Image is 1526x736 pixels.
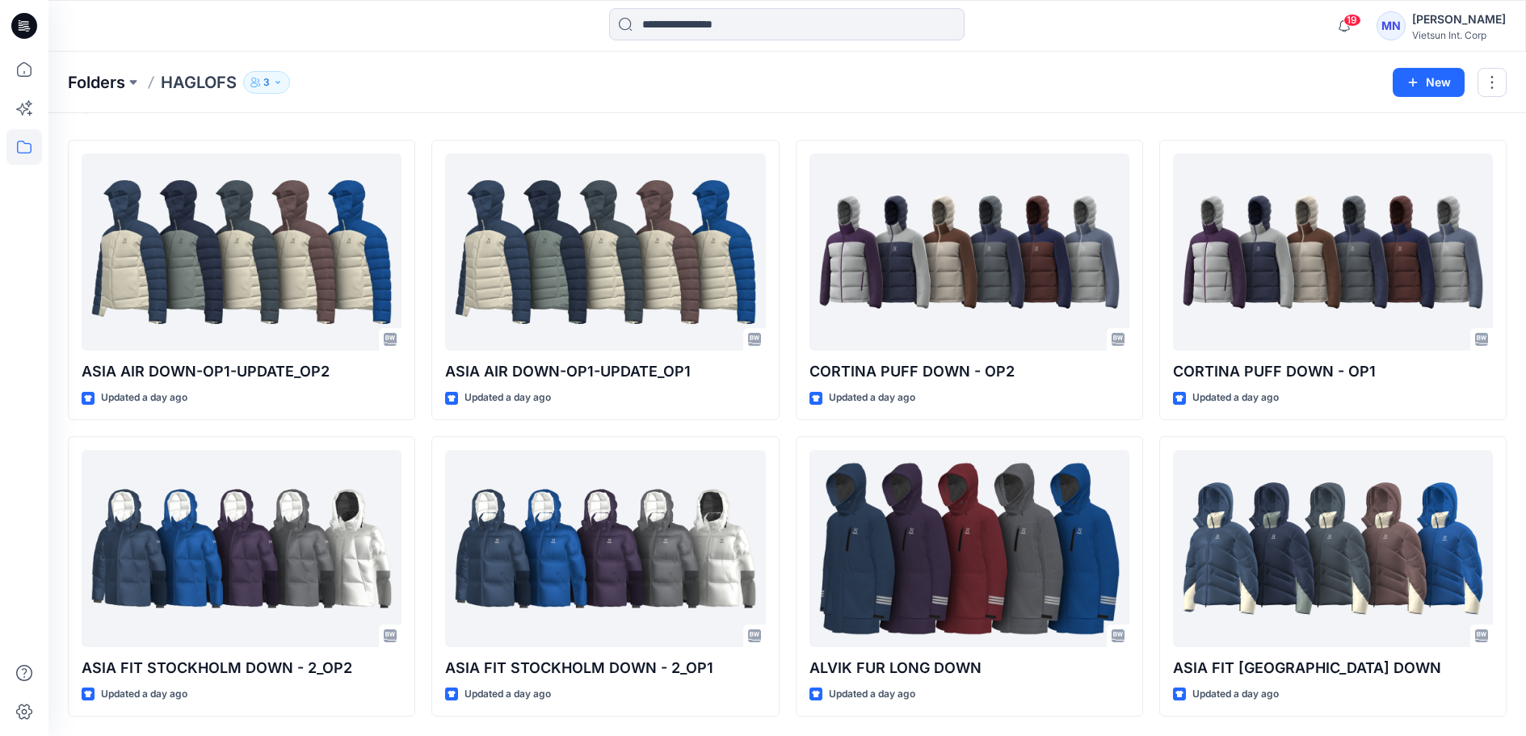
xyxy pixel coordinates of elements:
[809,657,1129,679] p: ALVIK FUR LONG DOWN
[445,154,765,351] a: ASIA AIR DOWN-OP1-UPDATE_OP1
[1173,450,1493,647] a: ASIA FIT STOCKHOLM DOWN
[465,389,551,406] p: Updated a day ago
[1393,68,1465,97] button: New
[1192,686,1279,703] p: Updated a day ago
[82,657,401,679] p: ASIA FIT STOCKHOLM DOWN - 2​_OP2
[101,686,187,703] p: Updated a day ago
[465,686,551,703] p: Updated a day ago
[68,71,125,94] a: Folders
[1173,657,1493,679] p: ASIA FIT [GEOGRAPHIC_DATA] DOWN
[829,389,915,406] p: Updated a day ago
[161,71,237,94] p: HAGLOFS
[445,450,765,647] a: ASIA FIT STOCKHOLM DOWN - 2​_OP1
[1343,14,1361,27] span: 19
[1412,29,1506,41] div: Vietsun Int. Corp
[445,360,765,383] p: ASIA AIR DOWN-OP1-UPDATE_OP1
[809,360,1129,383] p: CORTINA PUFF DOWN - OP2
[445,657,765,679] p: ASIA FIT STOCKHOLM DOWN - 2​_OP1
[1192,389,1279,406] p: Updated a day ago
[1377,11,1406,40] div: MN
[263,74,270,91] p: 3
[1173,360,1493,383] p: CORTINA PUFF DOWN - OP1
[809,154,1129,351] a: CORTINA PUFF DOWN - OP2
[1173,154,1493,351] a: CORTINA PUFF DOWN - OP1
[101,389,187,406] p: Updated a day ago
[1412,10,1506,29] div: [PERSON_NAME]
[809,450,1129,647] a: ALVIK FUR LONG DOWN
[243,71,290,94] button: 3
[829,686,915,703] p: Updated a day ago
[82,360,401,383] p: ASIA AIR DOWN-OP1-UPDATE_OP2
[82,154,401,351] a: ASIA AIR DOWN-OP1-UPDATE_OP2
[82,450,401,647] a: ASIA FIT STOCKHOLM DOWN - 2​_OP2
